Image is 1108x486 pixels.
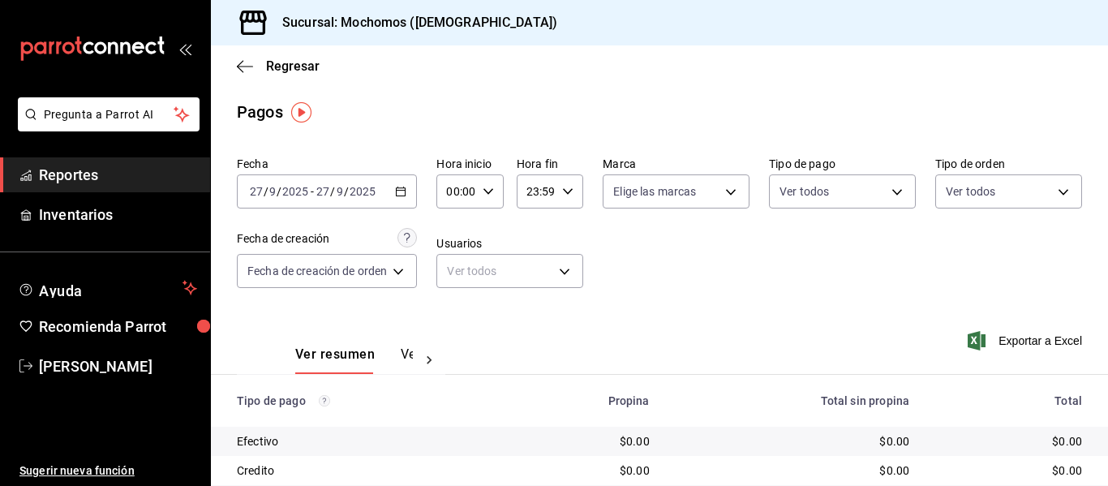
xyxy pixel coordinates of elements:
[264,185,268,198] span: /
[349,185,376,198] input: ----
[344,185,349,198] span: /
[311,185,314,198] span: -
[523,462,650,479] div: $0.00
[39,316,197,338] span: Recomienda Parrot
[268,185,277,198] input: --
[779,183,829,200] span: Ver todos
[971,331,1082,351] button: Exportar a Excel
[769,158,916,170] label: Tipo de pago
[330,185,335,198] span: /
[295,346,413,374] div: navigation tabs
[237,394,497,407] div: Tipo de pago
[266,58,320,74] span: Regresar
[603,158,749,170] label: Marca
[676,433,910,449] div: $0.00
[249,185,264,198] input: --
[269,13,557,32] h3: Sucursal: Mochomos ([DEMOGRAPHIC_DATA])
[401,346,462,374] button: Ver pagos
[247,263,387,279] span: Fecha de creación de orden
[281,185,309,198] input: ----
[436,238,583,249] label: Usuarios
[39,204,197,226] span: Inventarios
[237,100,283,124] div: Pagos
[178,42,191,55] button: open_drawer_menu
[18,97,200,131] button: Pregunta a Parrot AI
[436,254,583,288] div: Ver todos
[935,158,1082,170] label: Tipo de orden
[517,158,583,170] label: Hora fin
[237,230,329,247] div: Fecha de creación
[523,433,650,449] div: $0.00
[295,346,375,374] button: Ver resumen
[935,433,1082,449] div: $0.00
[946,183,995,200] span: Ver todos
[277,185,281,198] span: /
[11,118,200,135] a: Pregunta a Parrot AI
[935,394,1082,407] div: Total
[237,58,320,74] button: Regresar
[39,164,197,186] span: Reportes
[39,278,176,298] span: Ayuda
[44,106,174,123] span: Pregunta a Parrot AI
[39,355,197,377] span: [PERSON_NAME]
[237,433,497,449] div: Efectivo
[613,183,696,200] span: Elige las marcas
[436,158,503,170] label: Hora inicio
[319,395,330,406] svg: Los pagos realizados con Pay y otras terminales son montos brutos.
[336,185,344,198] input: --
[523,394,650,407] div: Propina
[316,185,330,198] input: --
[237,158,417,170] label: Fecha
[237,462,497,479] div: Credito
[676,394,910,407] div: Total sin propina
[935,462,1082,479] div: $0.00
[291,102,311,123] img: Tooltip marker
[19,462,197,480] span: Sugerir nueva función
[676,462,910,479] div: $0.00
